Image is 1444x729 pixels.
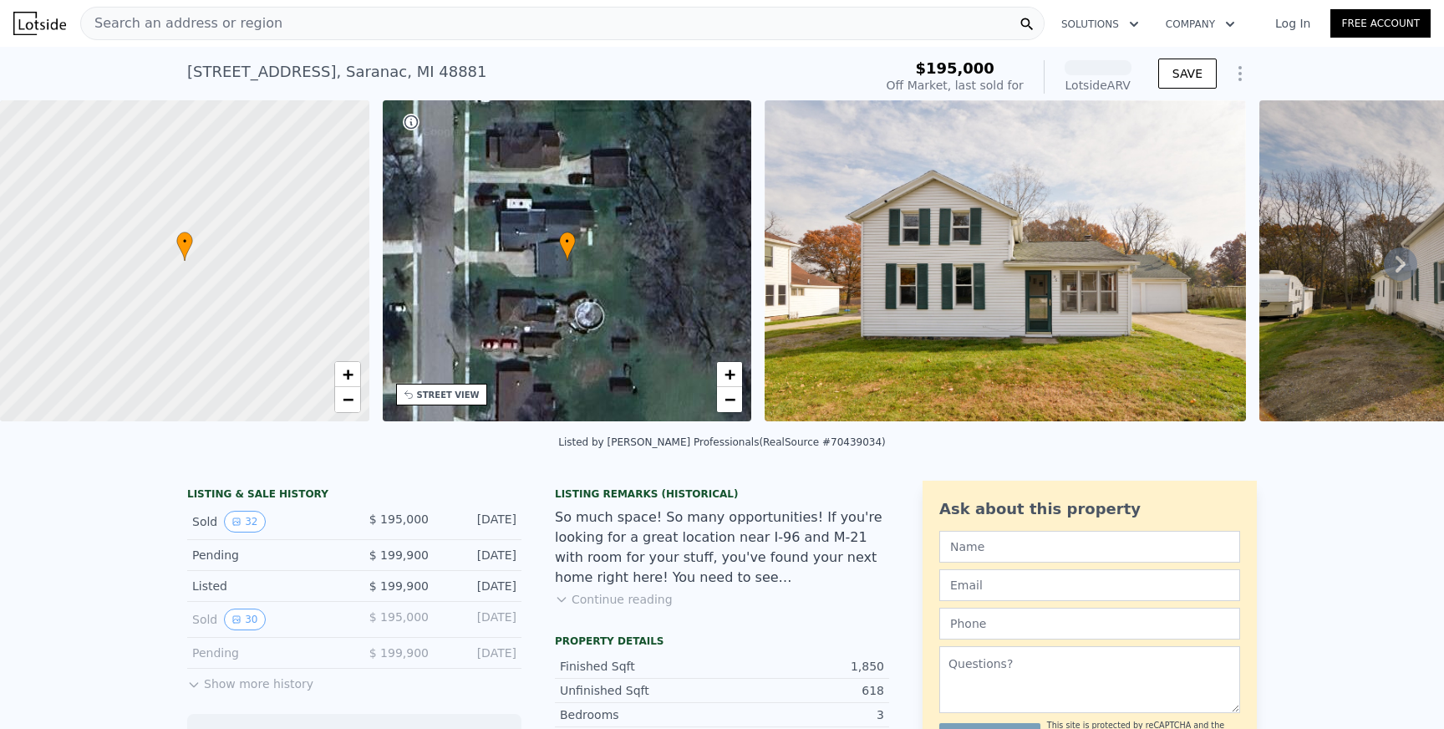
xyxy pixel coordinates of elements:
[369,579,429,593] span: $ 199,900
[915,59,994,77] span: $195,000
[176,234,193,249] span: •
[560,682,722,699] div: Unfinished Sqft
[1223,57,1257,90] button: Show Options
[342,364,353,385] span: +
[1330,9,1431,38] a: Free Account
[369,646,429,660] span: $ 199,900
[939,569,1240,601] input: Email
[369,548,429,562] span: $ 199,900
[187,669,313,692] button: Show more history
[765,100,1246,421] img: Sale: 144397339 Parcel: 44772530
[176,232,193,261] div: •
[442,511,516,533] div: [DATE]
[192,511,341,533] div: Sold
[555,591,673,608] button: Continue reading
[717,362,742,387] a: Zoom in
[192,645,341,661] div: Pending
[224,511,265,533] button: View historical data
[417,389,480,401] div: STREET VIEW
[939,497,1240,521] div: Ask about this property
[13,12,66,35] img: Lotside
[192,547,341,563] div: Pending
[81,13,282,33] span: Search an address or region
[442,578,516,594] div: [DATE]
[555,487,889,501] div: Listing Remarks (Historical)
[725,389,735,410] span: −
[1152,9,1248,39] button: Company
[442,547,516,563] div: [DATE]
[939,531,1240,563] input: Name
[335,387,360,412] a: Zoom out
[1048,9,1152,39] button: Solutions
[187,487,521,504] div: LISTING & SALE HISTORY
[1158,59,1217,89] button: SAVE
[560,706,722,723] div: Bedrooms
[1065,77,1131,94] div: Lotside ARV
[722,658,884,675] div: 1,850
[717,387,742,412] a: Zoom out
[192,578,341,594] div: Listed
[722,682,884,699] div: 618
[192,609,341,630] div: Sold
[559,232,576,261] div: •
[725,364,735,385] span: +
[369,512,429,526] span: $ 195,000
[187,60,487,84] div: [STREET_ADDRESS] , Saranac , MI 48881
[558,436,886,448] div: Listed by [PERSON_NAME] Professionals (RealSource #70439034)
[560,658,722,675] div: Finished Sqft
[555,635,889,648] div: Property details
[442,645,516,661] div: [DATE]
[555,507,889,588] div: So much space! So many opportunities! If you're looking for a great location near I-96 and M-21 w...
[342,389,353,410] span: −
[1255,15,1330,32] a: Log In
[559,234,576,249] span: •
[887,77,1024,94] div: Off Market, last sold for
[224,609,265,630] button: View historical data
[442,609,516,630] div: [DATE]
[722,706,884,723] div: 3
[335,362,360,387] a: Zoom in
[369,610,429,624] span: $ 195,000
[939,608,1240,640] input: Phone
